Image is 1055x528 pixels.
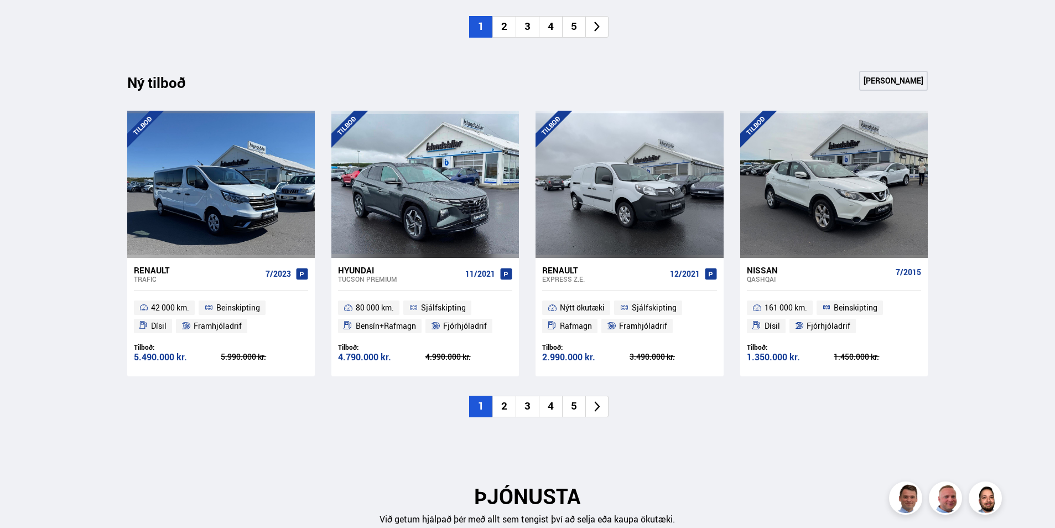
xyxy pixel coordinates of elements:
[151,319,167,333] span: Dísil
[834,353,921,361] div: 1.450.000 kr.
[539,16,562,38] li: 4
[562,16,585,38] li: 5
[338,265,461,275] div: Hyundai
[356,319,416,333] span: Bensín+Rafmagn
[834,301,877,314] span: Beinskipting
[516,16,539,38] li: 3
[970,483,1004,516] img: nhp88E3Fdnt1Opn2.png
[747,265,891,275] div: Nissan
[338,275,461,283] div: Tucson PREMIUM
[127,74,205,97] div: Ný tilboð
[931,483,964,516] img: siFngHWaQ9KaOqBr.png
[338,343,425,351] div: Tilboð:
[670,270,700,278] span: 12/2021
[542,353,630,362] div: 2.990.000 kr.
[331,258,519,376] a: Hyundai Tucson PREMIUM 11/2021 80 000 km. Sjálfskipting Bensín+Rafmagn Fjórhjóladrif Tilboð: 4.79...
[492,396,516,417] li: 2
[465,270,495,278] span: 11/2021
[216,301,260,314] span: Beinskipting
[516,396,539,417] li: 3
[151,301,189,314] span: 42 000 km.
[765,319,780,333] span: Dísil
[338,353,425,362] div: 4.790.000 kr.
[765,301,807,314] span: 161 000 km.
[134,265,261,275] div: Renault
[127,258,315,376] a: Renault Trafic 7/2023 42 000 km. Beinskipting Dísil Framhjóladrif Tilboð: 5.490.000 kr. 5.990.000...
[891,483,924,516] img: FbJEzSuNWCJXmdc-.webp
[536,258,723,376] a: Renault Express Z.E. 12/2021 Nýtt ökutæki Sjálfskipting Rafmagn Framhjóladrif Tilboð: 2.990.000 k...
[542,343,630,351] div: Tilboð:
[632,301,677,314] span: Sjálfskipting
[542,275,665,283] div: Express Z.E.
[127,513,928,526] p: Við getum hjálpað þér með allt sem tengist því að selja eða kaupa ökutæki.
[9,4,42,38] button: Open LiveChat chat widget
[747,343,834,351] div: Tilboð:
[492,16,516,38] li: 2
[134,353,221,362] div: 5.490.000 kr.
[560,319,592,333] span: Rafmagn
[469,16,492,38] li: 1
[266,270,291,278] span: 7/2023
[194,319,242,333] span: Framhjóladrif
[134,275,261,283] div: Trafic
[539,396,562,417] li: 4
[356,301,394,314] span: 80 000 km.
[807,319,850,333] span: Fjórhjóladrif
[630,353,717,361] div: 3.490.000 kr.
[425,353,513,361] div: 4.990.000 kr.
[562,396,585,417] li: 5
[619,319,667,333] span: Framhjóladrif
[469,396,492,417] li: 1
[747,353,834,362] div: 1.350.000 kr.
[443,319,487,333] span: Fjórhjóladrif
[560,301,605,314] span: Nýtt ökutæki
[896,268,921,277] span: 7/2015
[421,301,466,314] span: Sjálfskipting
[127,484,928,509] h2: ÞJÓNUSTA
[740,258,928,376] a: Nissan Qashqai 7/2015 161 000 km. Beinskipting Dísil Fjórhjóladrif Tilboð: 1.350.000 kr. 1.450.00...
[134,343,221,351] div: Tilboð:
[859,71,928,91] a: [PERSON_NAME]
[221,353,308,361] div: 5.990.000 kr.
[542,265,665,275] div: Renault
[747,275,891,283] div: Qashqai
